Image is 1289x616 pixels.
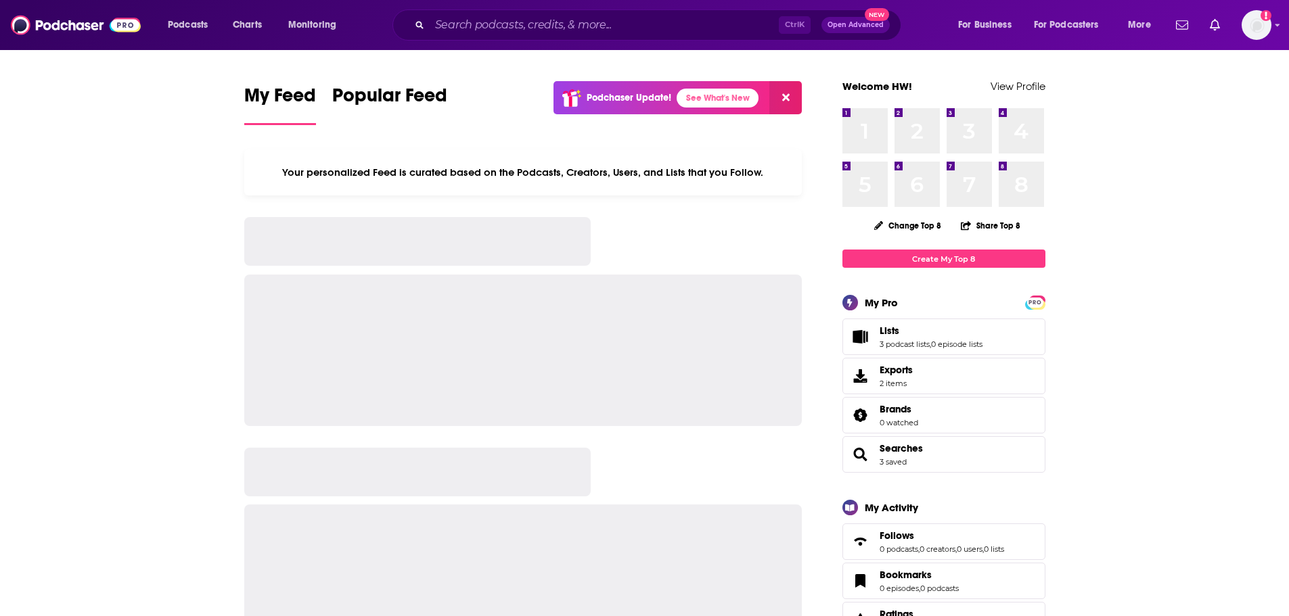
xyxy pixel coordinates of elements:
[224,14,270,36] a: Charts
[842,250,1045,268] a: Create My Top 8
[880,529,914,542] span: Follows
[11,12,141,38] img: Podchaser - Follow, Share and Rate Podcasts
[880,418,918,427] a: 0 watched
[244,84,316,125] a: My Feed
[842,563,1045,599] span: Bookmarks
[880,544,918,554] a: 0 podcasts
[920,584,959,593] a: 0 podcasts
[880,379,913,388] span: 2 items
[158,14,225,36] button: open menu
[842,397,1045,433] span: Brands
[865,296,898,309] div: My Pro
[842,436,1045,473] span: Searches
[880,584,919,593] a: 0 episodes
[880,325,899,337] span: Lists
[880,403,911,415] span: Brands
[847,445,874,464] a: Searches
[880,339,930,349] a: 3 podcast lists
[880,325,982,337] a: Lists
[991,80,1045,93] a: View Profile
[842,523,1045,560] span: Follows
[984,544,1004,554] a: 0 lists
[955,544,957,554] span: ,
[847,571,874,590] a: Bookmarks
[865,8,889,21] span: New
[168,16,208,34] span: Podcasts
[332,84,447,115] span: Popular Feed
[430,14,779,36] input: Search podcasts, credits, & more...
[958,16,1012,34] span: For Business
[880,569,932,581] span: Bookmarks
[960,212,1021,239] button: Share Top 8
[842,358,1045,394] a: Exports
[847,532,874,551] a: Follows
[847,366,874,385] span: Exports
[949,14,1028,36] button: open menu
[865,501,918,514] div: My Activity
[842,80,912,93] a: Welcome HW!
[587,92,671,103] p: Podchaser Update!
[919,584,920,593] span: ,
[880,364,913,376] span: Exports
[918,544,920,554] span: ,
[880,457,907,467] a: 3 saved
[930,339,931,349] span: ,
[279,14,354,36] button: open menu
[842,318,1045,355] span: Lists
[233,16,262,34] span: Charts
[244,84,316,115] span: My Feed
[982,544,984,554] span: ,
[866,217,950,234] button: Change Top 8
[847,406,874,425] a: Brands
[920,544,955,554] a: 0 creators
[405,9,914,41] div: Search podcasts, credits, & more...
[931,339,982,349] a: 0 episode lists
[828,22,884,28] span: Open Advanced
[244,149,802,195] div: Your personalized Feed is curated based on the Podcasts, Creators, Users, and Lists that you Follow.
[821,17,890,33] button: Open AdvancedNew
[332,84,447,125] a: Popular Feed
[957,544,982,554] a: 0 users
[677,89,759,108] a: See What's New
[847,327,874,346] a: Lists
[779,16,811,34] span: Ctrl K
[1027,297,1043,307] a: PRO
[288,16,336,34] span: Monitoring
[880,529,1004,542] a: Follows
[880,569,959,581] a: Bookmarks
[880,442,923,454] a: Searches
[1027,298,1043,308] span: PRO
[880,403,918,415] a: Brands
